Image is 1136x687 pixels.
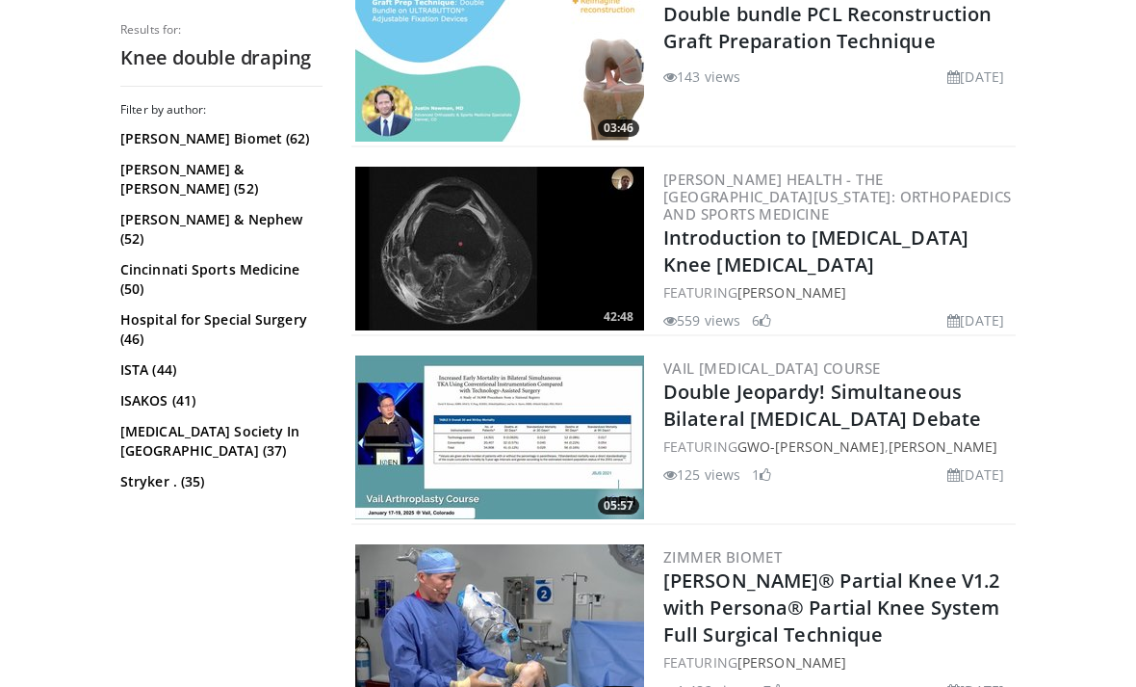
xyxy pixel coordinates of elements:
a: Stryker . (35) [120,472,318,491]
a: Double Jeopardy! Simultaneous Bilateral [MEDICAL_DATA] Debate [663,379,981,432]
a: [PERSON_NAME] Biomet (62) [120,129,318,148]
a: [PERSON_NAME] & Nephew (52) [120,210,318,249]
a: 05:57 [355,356,644,519]
p: Results for: [120,22,323,38]
img: b7c8ed41-df81-44f5-8109-2bb6f2e8f9d3.300x170_q85_crop-smart_upscale.jpg [355,167,644,330]
span: 03:46 [598,119,639,137]
div: FEATURING [663,282,1012,303]
a: [PERSON_NAME] & [PERSON_NAME] (52) [120,160,318,198]
li: 143 views [663,66,740,87]
li: 125 views [663,464,740,485]
a: Cincinnati Sports Medicine (50) [120,260,318,299]
li: 6 [752,310,771,330]
a: 42:48 [355,167,644,330]
div: FEATURING [663,652,1012,673]
h2: Knee double draping [120,45,323,70]
a: Double bundle PCL Reconstruction Graft Preparation Technique [663,1,992,54]
a: Vail [MEDICAL_DATA] Course [663,358,880,378]
span: 05:57 [598,497,639,515]
a: Zimmer Biomet [663,547,782,567]
a: Introduction to [MEDICAL_DATA] Knee [MEDICAL_DATA] [663,225,968,277]
span: 42:48 [598,308,639,326]
img: 4f8c92e8-e328-4188-b823-9aecaa04cda2.300x170_q85_crop-smart_upscale.jpg [355,356,644,519]
a: [PERSON_NAME] Health - The [GEOGRAPHIC_DATA][US_STATE]: Orthopaedics and Sports Medicine [663,170,1011,224]
a: [PERSON_NAME] [737,653,846,672]
a: [PERSON_NAME] [889,437,997,456]
a: ISTA (44) [120,360,318,380]
a: ISAKOS (41) [120,391,318,410]
li: 559 views [663,310,740,330]
a: Hospital for Special Surgery (46) [120,310,318,349]
li: [DATE] [947,310,1004,330]
a: [MEDICAL_DATA] Society In [GEOGRAPHIC_DATA] (37) [120,422,318,461]
li: [DATE] [947,464,1004,485]
h3: Filter by author: [120,102,323,118]
a: [PERSON_NAME] [737,283,846,302]
li: 1 [752,464,771,485]
div: FEATURING , [663,436,1012,457]
li: [DATE] [947,66,1004,87]
a: [PERSON_NAME]® Partial Knee V1.2 with Persona® Partial Knee System Full Surgical Technique [663,568,999,647]
a: Gwo-[PERSON_NAME] [737,437,885,456]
